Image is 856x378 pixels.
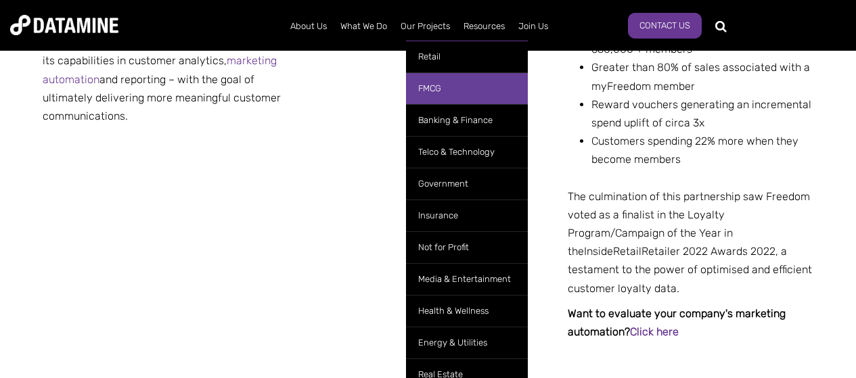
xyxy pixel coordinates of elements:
[43,54,277,85] a: marketing automation
[406,295,528,327] a: Health & Wellness
[630,325,679,338] a: Click here
[568,245,812,294] span: Retailer 2022 Awards 2022, a testament to the power of optimised and efficient customer loyalty d...
[406,41,528,72] a: Retail
[406,199,528,231] a: Insurance
[568,190,810,258] span: The culmination of this partnership saw Freedom voted as a finalist in the Loyalty Program/Campai...
[406,136,528,168] a: Telco & Technology
[334,9,394,44] a: What We Do
[406,327,528,358] a: Energy & Utilities
[512,9,555,44] a: Join Us
[406,168,528,199] a: Government
[568,307,786,338] strong: Want to evaluate your company's marketing automation?
[457,9,512,44] a: Resources
[584,245,641,258] span: InsideRetail
[406,231,528,263] a: Not for Profit
[591,135,798,166] span: Customers spending 22% more when they become members
[394,9,457,44] a: Our Projects
[591,98,811,129] span: Reward vouchers generating an incremental spend uplift of circa 3x
[591,61,810,92] span: Greater than 80% of sales associated with a myFreedom member
[406,263,528,295] a: Media & Entertainment
[406,104,528,136] a: Banking & Finance
[10,15,118,35] img: Datamine
[406,72,528,104] a: FMCG
[628,13,702,39] a: Contact Us
[284,9,334,44] a: About Us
